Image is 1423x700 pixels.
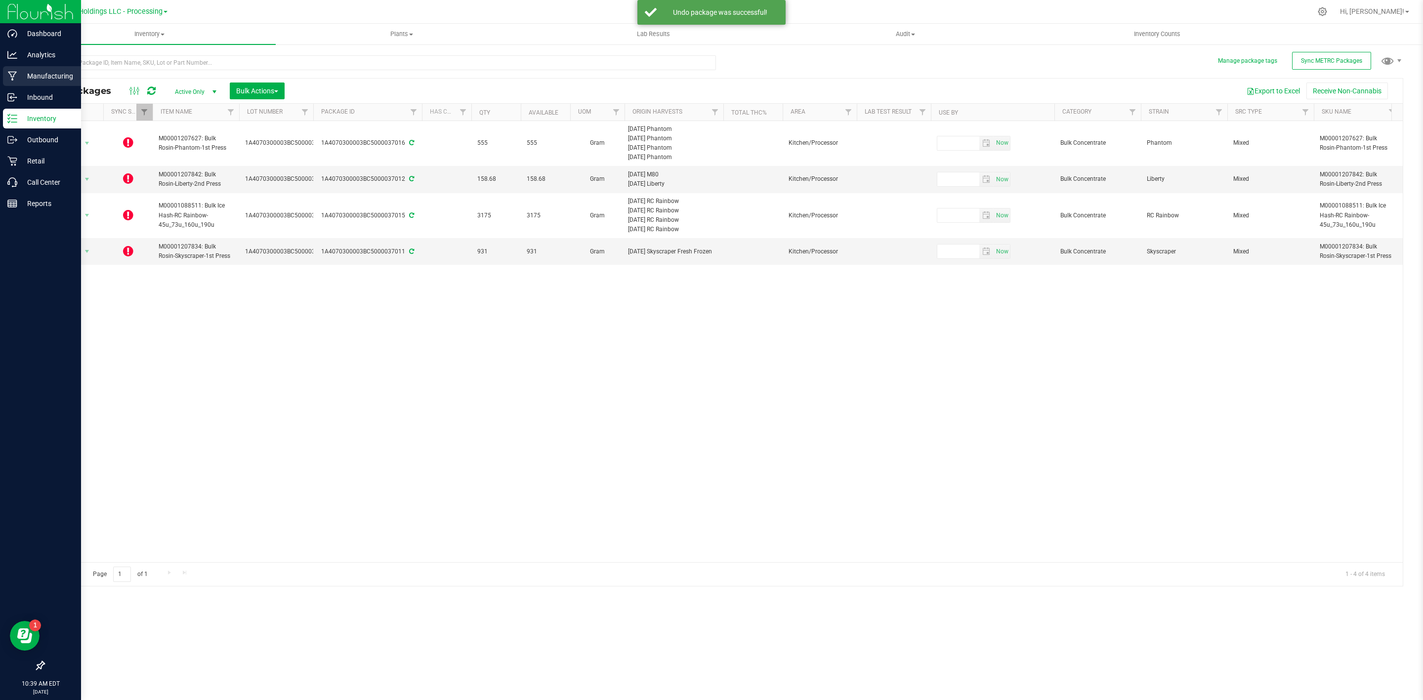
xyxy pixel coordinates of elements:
div: 1A4070300003BC5000037011 [312,247,423,256]
p: Outbound [17,134,77,146]
p: Reports [17,198,77,209]
span: select [81,136,93,150]
div: Manage settings [1316,7,1329,16]
a: Filter [915,104,931,121]
p: Call Center [17,176,77,188]
span: select [994,245,1010,258]
span: Kitchen/Processor [789,211,851,220]
span: M00001207842: Bulk Rosin-Liberty-2nd Press [1320,170,1394,189]
span: Bulk Concentrate [1060,174,1135,184]
a: Lab Test Result [865,108,912,115]
span: Mixed [1233,211,1308,220]
span: 931 [527,247,564,256]
div: [DATE] Phantom [628,143,720,153]
input: Search Package ID, Item Name, SKU, Lot or Part Number... [43,55,716,70]
a: Filter [297,104,313,121]
span: Sync from Compliance System [408,212,414,219]
span: Kitchen/Processor [789,138,851,148]
span: M00001088511: Bulk Ice Hash-RC Rainbow-45u_73u_160u_190u [159,201,233,230]
a: Origin Harvests [632,108,682,115]
a: Filter [1125,104,1141,121]
a: Inventory Counts [1031,24,1283,44]
span: Sync METRC Packages [1301,57,1362,64]
button: Export to Excel [1240,82,1306,99]
span: Liberty [1147,174,1221,184]
a: Filter [223,104,239,121]
span: Audit [780,30,1031,39]
span: Kitchen/Processor [789,247,851,256]
span: select [979,136,994,150]
button: Bulk Actions [230,82,285,99]
div: [DATE] Liberty [628,179,720,189]
a: Available [529,109,558,116]
div: 1A4070300003BC5000037015 [312,211,423,220]
span: Gram [576,211,619,220]
a: Filter [707,104,723,121]
span: M00001207627: Bulk Rosin-Phantom-1st Press [1320,134,1394,153]
div: [DATE] RC Rainbow [628,206,720,215]
span: 931 [477,247,515,256]
span: 1A4070300003BC5000037011 [245,247,329,256]
a: Qty [479,109,490,116]
span: M00001207834: Bulk Rosin-Skyscraper-1st Press [159,242,233,261]
a: Filter [455,104,471,121]
span: 3175 [477,211,515,220]
a: Filter [1211,104,1227,121]
span: Kitchen/Processor [789,174,851,184]
div: [DATE] RC Rainbow [628,197,720,206]
input: 1 [113,567,131,582]
span: 1A4070300003BC5000037012 [245,174,329,184]
span: Gram [576,247,619,256]
p: 10:39 AM EDT [4,679,77,688]
span: M00001207842: Bulk Rosin-Liberty-2nd Press [159,170,233,189]
div: [DATE] RC Rainbow [628,225,720,234]
inline-svg: Reports [7,199,17,208]
div: [DATE] Phantom [628,134,720,143]
span: M00001207834: Bulk Rosin-Skyscraper-1st Press [1320,242,1394,261]
div: [DATE] M80 [628,170,720,179]
p: Retail [17,155,77,167]
span: OUT OF SYNC! [123,172,133,186]
span: OUT OF SYNC! [123,208,133,222]
span: Plants [276,30,527,39]
span: select [81,245,93,258]
div: [DATE] RC Rainbow [628,215,720,225]
span: Set Current date [994,245,1010,259]
span: select [979,245,994,258]
span: RC Rainbow [1147,211,1221,220]
p: Manufacturing [17,70,77,82]
inline-svg: Retail [7,156,17,166]
a: Filter [1297,104,1314,121]
p: Inventory [17,113,77,124]
inline-svg: Manufacturing [7,71,17,81]
inline-svg: Call Center [7,177,17,187]
a: SKU Name [1322,108,1351,115]
button: Manage package tags [1218,57,1277,65]
span: Sync from Compliance System [408,248,414,255]
span: OUT OF SYNC! [123,245,133,258]
a: Filter [840,104,857,121]
div: [DATE] Phantom [628,153,720,162]
span: 3175 [527,211,564,220]
span: 1A4070300003BC5000037016 [245,138,329,148]
span: select [994,136,1010,150]
inline-svg: Outbound [7,135,17,145]
div: [DATE] Skyscraper Fresh Frozen [628,247,720,256]
span: Set Current date [994,208,1010,223]
span: 555 [527,138,564,148]
inline-svg: Inventory [7,114,17,124]
button: Receive Non-Cannabis [1306,82,1388,99]
inline-svg: Inbound [7,92,17,102]
span: M00001207627: Bulk Rosin-Phantom-1st Press [159,134,233,153]
a: Filter [406,104,422,121]
span: 555 [477,138,515,148]
span: M00001088511: Bulk Ice Hash-RC Rainbow-45u_73u_160u_190u [1320,201,1394,230]
span: select [81,208,93,222]
a: Inventory [24,24,276,44]
span: select [994,172,1010,186]
a: Plants [276,24,528,44]
span: Phantom [1147,138,1221,148]
span: select [979,208,994,222]
span: Bulk Actions [236,87,278,95]
span: 1A4070300003BC5000037015 [245,211,329,220]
